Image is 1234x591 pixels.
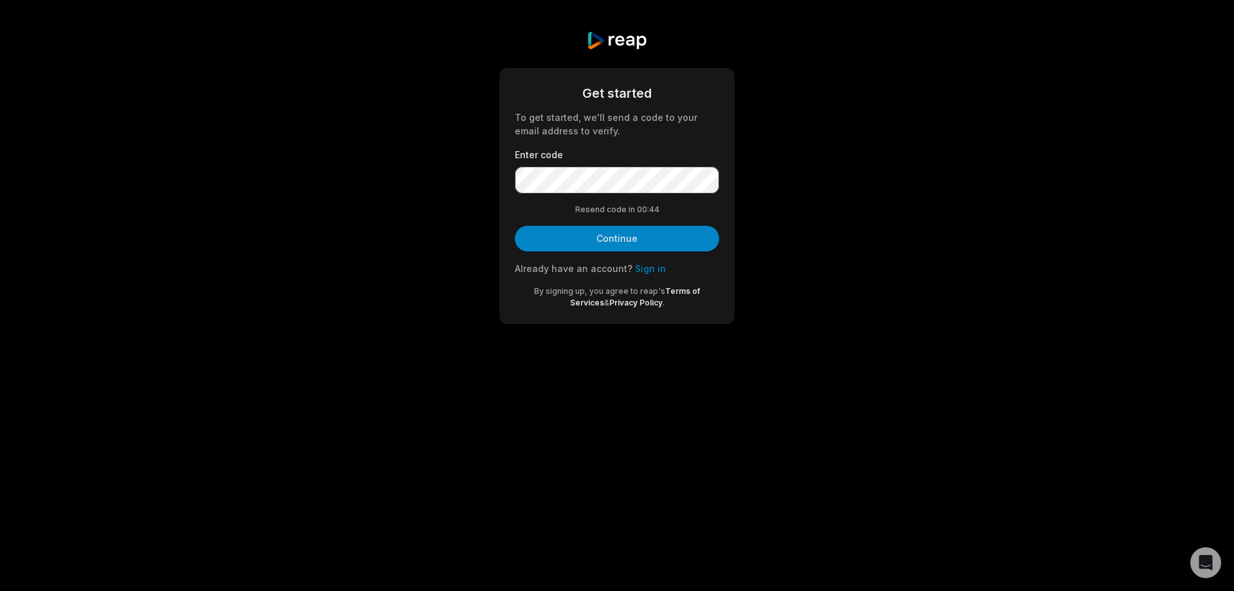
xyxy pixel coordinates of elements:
[663,298,665,307] span: .
[515,84,719,103] div: Get started
[515,226,719,251] button: Continue
[515,148,719,161] label: Enter code
[1190,547,1221,578] div: Open Intercom Messenger
[515,263,632,274] span: Already have an account?
[570,286,701,307] a: Terms of Services
[534,286,665,296] span: By signing up, you agree to reap's
[609,298,663,307] a: Privacy Policy
[515,111,719,138] div: To get started, we'll send a code to your email address to verify.
[604,298,609,307] span: &
[635,263,666,274] a: Sign in
[515,204,719,215] div: Resend code in 00:
[649,204,659,215] span: 44
[586,31,647,50] img: reap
